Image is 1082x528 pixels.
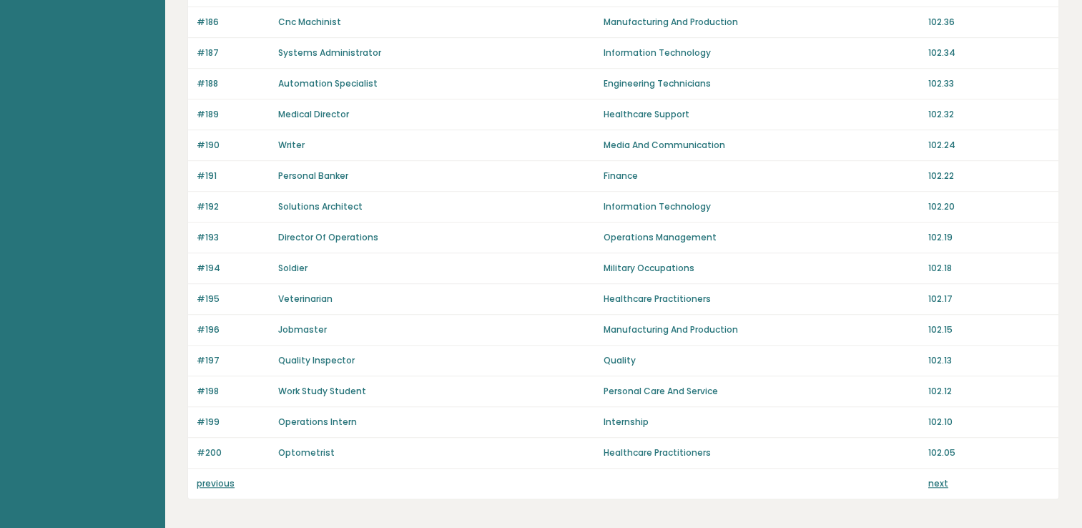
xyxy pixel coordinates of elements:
[278,47,381,59] a: Systems Administrator
[928,385,1050,398] p: 102.12
[928,108,1050,121] p: 102.32
[603,200,919,213] p: Information Technology
[197,323,270,336] p: #196
[197,231,270,244] p: #193
[278,77,378,89] a: Automation Specialist
[603,47,919,59] p: Information Technology
[197,446,270,459] p: #200
[928,77,1050,90] p: 102.33
[928,200,1050,213] p: 102.20
[928,323,1050,336] p: 102.15
[197,262,270,275] p: #194
[278,354,355,366] a: Quality Inspector
[278,323,327,336] a: Jobmaster
[197,354,270,367] p: #197
[928,293,1050,305] p: 102.17
[278,385,366,397] a: Work Study Student
[278,231,378,243] a: Director Of Operations
[928,446,1050,459] p: 102.05
[197,47,270,59] p: #187
[928,139,1050,152] p: 102.24
[603,108,919,121] p: Healthcare Support
[278,200,363,212] a: Solutions Architect
[197,170,270,182] p: #191
[197,16,270,29] p: #186
[278,16,341,28] a: Cnc Machinist
[603,139,919,152] p: Media And Communication
[928,47,1050,59] p: 102.34
[278,416,357,428] a: Operations Intern
[928,477,948,489] a: next
[197,77,270,90] p: #188
[603,446,919,459] p: Healthcare Practitioners
[197,416,270,429] p: #199
[197,293,270,305] p: #195
[603,416,919,429] p: Internship
[603,354,919,367] p: Quality
[278,108,349,120] a: Medical Director
[603,323,919,336] p: Manufacturing And Production
[278,170,348,182] a: Personal Banker
[603,170,919,182] p: Finance
[603,16,919,29] p: Manufacturing And Production
[603,231,919,244] p: Operations Management
[928,262,1050,275] p: 102.18
[197,200,270,213] p: #192
[197,477,235,489] a: previous
[197,108,270,121] p: #189
[197,139,270,152] p: #190
[278,446,335,459] a: Optometrist
[928,416,1050,429] p: 102.10
[603,77,919,90] p: Engineering Technicians
[603,262,919,275] p: Military Occupations
[928,170,1050,182] p: 102.22
[928,231,1050,244] p: 102.19
[278,293,333,305] a: Veterinarian
[278,262,308,274] a: Soldier
[278,139,305,151] a: Writer
[928,16,1050,29] p: 102.36
[928,354,1050,367] p: 102.13
[197,385,270,398] p: #198
[603,385,919,398] p: Personal Care And Service
[603,293,919,305] p: Healthcare Practitioners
